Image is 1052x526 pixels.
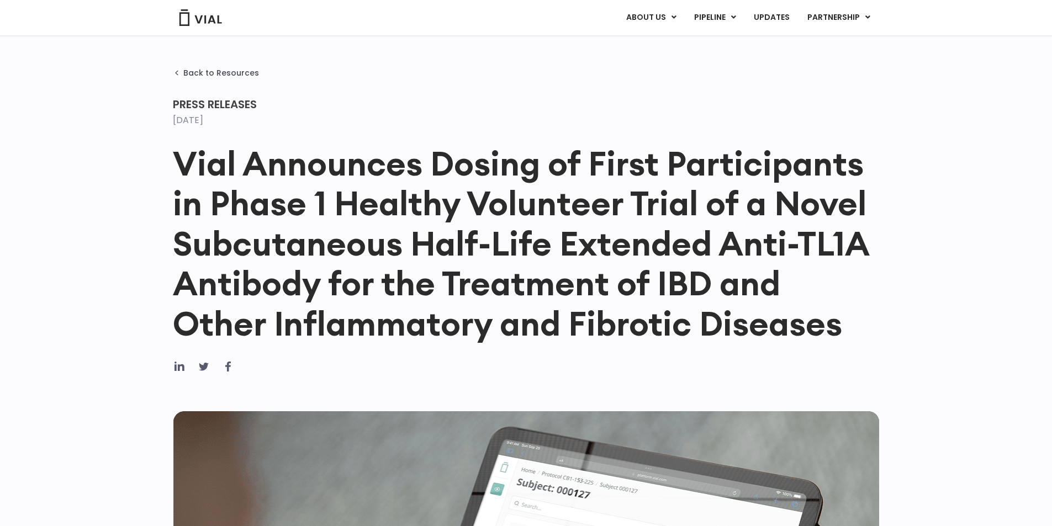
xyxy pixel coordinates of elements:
[617,8,685,27] a: ABOUT USMenu Toggle
[173,68,259,77] a: Back to Resources
[173,360,186,373] div: Share on linkedin
[685,8,744,27] a: PIPELINEMenu Toggle
[173,114,203,126] time: [DATE]
[173,144,880,343] h1: Vial Announces Dosing of First Participants in Phase 1 Healthy Volunteer Trial of a Novel Subcuta...
[221,360,235,373] div: Share on facebook
[197,360,210,373] div: Share on twitter
[173,97,257,112] span: Press Releases
[745,8,798,27] a: UPDATES
[799,8,879,27] a: PARTNERSHIPMenu Toggle
[178,9,223,26] img: Vial Logo
[183,68,259,77] span: Back to Resources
